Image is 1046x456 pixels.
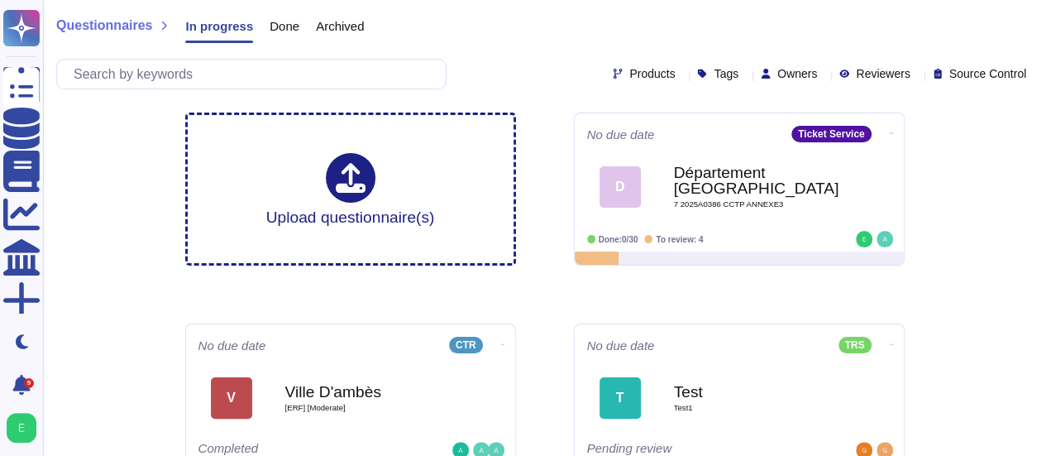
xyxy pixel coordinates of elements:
div: T [599,377,641,419]
span: To review: 4 [656,235,703,244]
b: Département [GEOGRAPHIC_DATA] [674,165,839,196]
b: Ville D'ambès [285,384,451,400]
div: D [599,166,641,208]
span: Tags [714,68,738,79]
input: Search by keywords [65,60,446,89]
img: user [876,231,893,247]
span: In progress [185,20,253,32]
span: [ERF] [Moderate] [285,404,451,412]
span: 7 2025A0386 CCTP ANNEXE3 [674,200,839,209]
b: Test [674,384,839,400]
span: Done [270,20,299,32]
span: Test1 [674,404,839,412]
span: Done: 0/30 [599,235,638,244]
div: 9 [24,378,34,388]
button: user [3,410,48,446]
div: CTR [449,337,483,353]
span: No due date [198,339,266,352]
img: user [7,413,36,443]
img: user [856,231,872,247]
span: Products [629,68,675,79]
span: No due date [587,339,655,352]
span: Archived [316,20,364,32]
span: No due date [587,128,655,141]
span: Owners [777,68,817,79]
div: Ticket Service [791,126,872,142]
div: Upload questionnaire(s) [266,153,435,225]
span: Reviewers [856,68,910,79]
span: Questionnaires [56,19,152,32]
span: Source Control [949,68,1026,79]
div: V [211,377,252,419]
div: TRS [838,337,872,353]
